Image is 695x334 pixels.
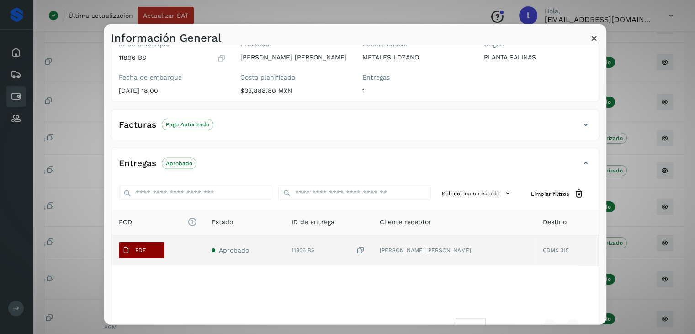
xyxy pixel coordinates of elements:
[240,73,348,81] label: Costo planificado
[166,122,209,128] p: Pago Autorizado
[135,247,146,253] p: PDF
[524,186,591,203] button: Limpiar filtros
[387,323,447,332] span: Filtros por página :
[119,158,156,168] h4: Entregas
[362,53,470,61] p: METALES LOZANO
[536,236,598,266] td: CDMX 315
[119,54,146,62] p: 11806 BS
[292,218,334,227] span: ID de entrega
[240,53,348,61] p: [PERSON_NAME] [PERSON_NAME]
[119,119,156,130] h4: Facturas
[362,86,470,94] p: 1
[166,160,192,167] p: Aprobado
[372,236,536,266] td: [PERSON_NAME] [PERSON_NAME]
[484,53,591,61] p: PLANTA SALINAS
[119,73,226,81] label: Fecha de embarque
[111,32,221,45] h3: Información General
[362,73,470,81] label: Entregas
[531,190,569,198] span: Limpiar filtros
[119,243,164,259] button: PDF
[219,247,249,254] span: Aprobado
[119,86,226,94] p: [DATE] 18:00
[111,117,599,140] div: FacturasPago Autorizado
[438,186,516,201] button: Selecciona un estado
[380,218,431,227] span: Cliente receptor
[500,323,527,332] span: 1 - 1 de 1
[111,156,599,178] div: EntregasAprobado
[240,86,348,94] p: $33,888.80 MXN
[543,218,567,227] span: Destino
[292,246,365,255] div: 11806 BS
[212,218,233,227] span: Estado
[119,218,197,227] span: POD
